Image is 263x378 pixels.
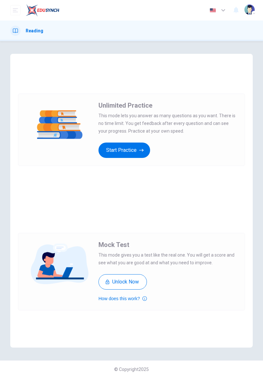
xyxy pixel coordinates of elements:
[98,241,129,249] span: Mock Test
[98,112,237,135] span: This mode lets you answer as many questions as you want. There is no time limit. You get feedback...
[114,367,149,372] span: © Copyright 2025
[98,102,152,109] span: Unlimited Practice
[26,28,43,33] h1: Reading
[244,4,255,15] img: Profile picture
[26,4,59,17] img: EduSynch logo
[98,143,150,158] button: Start Practice
[10,5,21,15] button: open mobile menu
[98,274,147,290] button: Unlock Now
[98,251,237,267] span: This mode gives you a test like the real one. You will get a score and see what you are good at a...
[98,295,147,302] button: How does this work?
[209,8,217,13] img: en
